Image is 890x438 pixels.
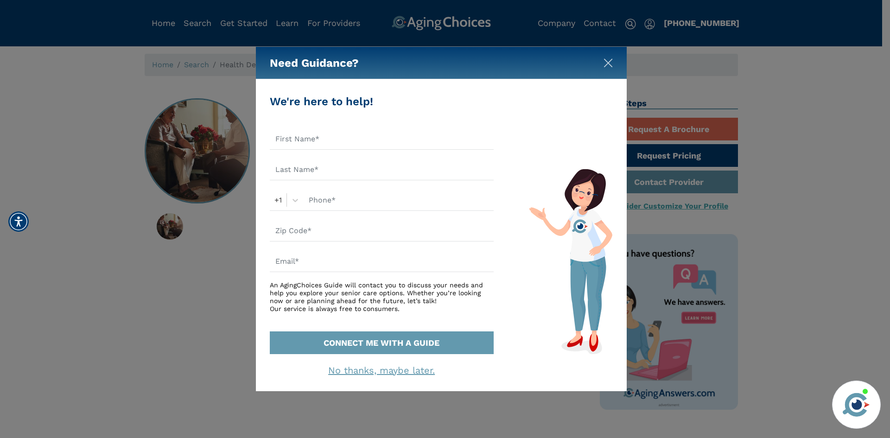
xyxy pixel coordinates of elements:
[8,211,29,232] div: Accessibility Menu
[604,58,613,68] img: modal-close.svg
[270,251,494,272] input: Email*
[840,389,872,420] img: avatar
[270,220,494,241] input: Zip Code*
[270,159,494,180] input: Last Name*
[604,57,613,66] button: Close
[270,331,494,354] button: CONNECT ME WITH A GUIDE
[270,47,359,79] h5: Need Guidance?
[270,281,494,312] div: An AgingChoices Guide will contact you to discuss your needs and help you explore your senior car...
[270,93,494,110] div: We're here to help!
[303,190,494,211] input: Phone*
[529,169,612,354] img: match-guide-form.svg
[328,365,435,376] a: No thanks, maybe later.
[270,128,494,150] input: First Name*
